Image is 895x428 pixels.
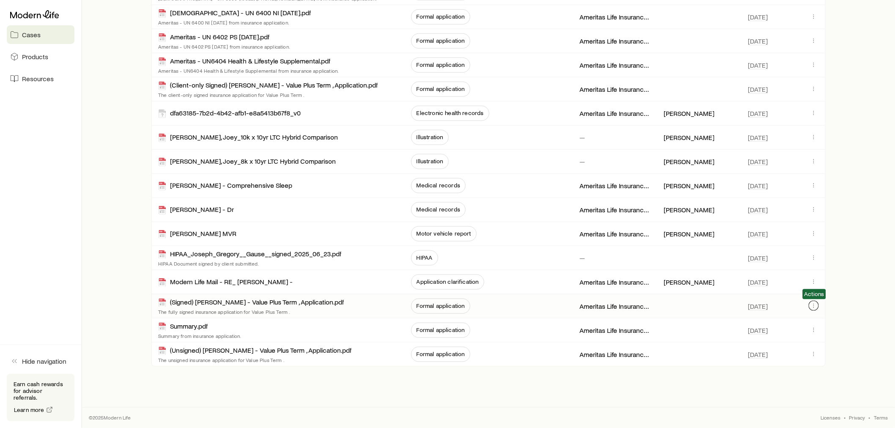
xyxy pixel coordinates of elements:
[417,182,460,189] span: Medical records
[664,230,714,238] p: [PERSON_NAME]
[748,61,768,69] span: [DATE]
[821,414,840,421] a: Licenses
[417,110,484,116] span: Electronic health records
[748,326,768,335] span: [DATE]
[158,229,236,239] div: [PERSON_NAME] MVR
[869,414,870,421] span: •
[22,52,48,61] span: Products
[158,109,301,118] div: dfa63185-7b2d-4b42-afb1-e8a5413b67f8_v0
[417,61,465,68] span: Formal application
[158,157,336,167] div: [PERSON_NAME], Joey_8k x 10yr LTC Hybrid Comparison
[22,74,54,83] span: Resources
[664,181,714,190] p: [PERSON_NAME]
[579,37,650,45] p: Ameritas Life Insurance Corp. (Ameritas)
[579,61,650,69] p: Ameritas Life Insurance Corp. (Ameritas)
[579,326,650,335] p: Ameritas Life Insurance Corp. (Ameritas)
[158,181,292,191] div: [PERSON_NAME] - Comprehensive Sleep
[748,85,768,93] span: [DATE]
[579,350,650,359] p: Ameritas Life Insurance Corp. (Ameritas)
[158,332,242,339] p: Summary from insurance application.
[158,33,269,42] div: Ameritas - UN 6402 PS [DATE].pdf
[89,414,131,421] p: © 2025 Modern Life
[748,278,768,286] span: [DATE]
[579,109,650,118] p: Ameritas Life Insurance Corp. (Ameritas)
[748,133,768,142] span: [DATE]
[158,205,234,215] div: [PERSON_NAME] - Dr
[158,91,378,98] p: The client-only signed insurance application for Value Plus Term .
[417,254,433,261] span: HIPAA
[158,8,311,18] div: [DEMOGRAPHIC_DATA] - UN 6400 NI [DATE].pdf
[664,133,714,142] p: [PERSON_NAME]
[417,351,465,357] span: Formal application
[14,381,68,401] p: Earn cash rewards for advisor referrals.
[158,322,208,332] div: Summary.pdf
[579,278,650,286] p: Ameritas Life Insurance Corp. (Ameritas)
[748,13,768,21] span: [DATE]
[748,302,768,310] span: [DATE]
[579,13,650,21] p: Ameritas Life Insurance Corp. (Ameritas)
[664,278,714,286] p: [PERSON_NAME]
[158,81,378,91] div: (Client-only Signed) [PERSON_NAME] - Value Plus Term , Application.pdf
[22,30,41,39] span: Cases
[158,346,351,356] div: (Unsigned) [PERSON_NAME] - Value Plus Term , Application.pdf
[579,133,585,142] p: —
[748,206,768,214] span: [DATE]
[849,414,865,421] a: Privacy
[664,109,714,118] p: [PERSON_NAME]
[7,352,74,370] button: Hide navigation
[417,326,465,333] span: Formal application
[417,37,465,44] span: Formal application
[417,85,465,92] span: Formal application
[417,134,443,140] span: Illustration
[748,157,768,166] span: [DATE]
[748,230,768,238] span: [DATE]
[579,254,585,262] p: —
[664,157,714,166] p: [PERSON_NAME]
[748,350,768,359] span: [DATE]
[579,302,650,310] p: Ameritas Life Insurance Corp. (Ameritas)
[417,230,471,237] span: Motor vehicle report
[748,181,768,190] span: [DATE]
[14,407,44,413] span: Learn more
[417,158,443,165] span: Illustration
[417,278,479,285] span: Application clarification
[158,260,341,267] p: HIPAA Document signed by client submitted.
[748,254,768,262] span: [DATE]
[158,250,341,259] div: HIPAA_Joseph_Gregory__Gause__signed_2025_06_23.pdf
[158,277,293,287] div: Modern Life Mail - RE_ [PERSON_NAME] -
[579,157,585,166] p: —
[158,19,311,26] p: Ameritas - UN 6400 NI [DATE] from insurance application.
[874,414,888,421] a: Terms
[158,308,344,315] p: The fully signed insurance application for Value Plus Term .
[748,109,768,118] span: [DATE]
[579,181,650,190] p: Ameritas Life Insurance Corp. (Ameritas)
[22,357,66,365] span: Hide navigation
[7,69,74,88] a: Resources
[158,67,339,74] p: Ameritas - UN6404 Health & Lifestyle Supplemental from insurance application.
[158,43,290,50] p: Ameritas - UN 6402 PS [DATE] from insurance application.
[158,133,338,143] div: [PERSON_NAME], Joey_10k x 10yr LTC Hybrid Comparison
[7,374,74,421] div: Earn cash rewards for advisor referrals.Learn more
[579,230,650,238] p: Ameritas Life Insurance Corp. (Ameritas)
[804,291,824,298] span: Actions
[158,357,351,363] p: The unsigned insurance application for Value Plus Term .
[417,302,465,309] span: Formal application
[844,414,846,421] span: •
[417,206,460,213] span: Medical records
[748,37,768,45] span: [DATE]
[417,13,465,20] span: Formal application
[579,85,650,93] p: Ameritas Life Insurance Corp. (Ameritas)
[664,206,714,214] p: [PERSON_NAME]
[7,47,74,66] a: Products
[579,206,650,214] p: Ameritas Life Insurance Corp. (Ameritas)
[158,57,330,66] div: Ameritas - UN6404 Health & Lifestyle Supplemental.pdf
[158,298,344,307] div: (Signed) [PERSON_NAME] - Value Plus Term , Application.pdf
[7,25,74,44] a: Cases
